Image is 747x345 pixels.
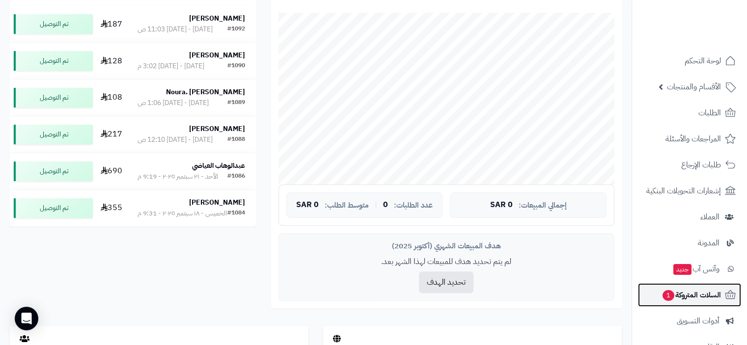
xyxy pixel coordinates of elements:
[97,190,126,226] td: 355
[680,15,738,36] img: logo-2.png
[667,80,721,94] span: الأقسام والمنتجات
[166,87,245,97] strong: Noura. [PERSON_NAME]
[14,14,93,34] div: تم التوصيل
[138,172,218,182] div: الأحد - ٢١ سبتمبر ٢٠٢٥ - 9:19 م
[519,201,567,210] span: إجمالي المبيعات:
[698,106,721,120] span: الطلبات
[138,209,227,218] div: الخميس - ١٨ سبتمبر ٢٠٢٥ - 9:31 م
[638,179,741,203] a: إشعارات التحويلات البنكية
[638,231,741,255] a: المدونة
[14,161,93,181] div: تم التوصيل
[189,13,245,24] strong: [PERSON_NAME]
[638,257,741,281] a: وآتس آبجديد
[375,201,377,209] span: |
[286,256,607,267] p: لم يتم تحديد هدف للمبيعات لهذا الشهر بعد.
[638,283,741,307] a: السلات المتروكة1
[97,6,126,42] td: 187
[14,88,93,107] div: تم التوصيل
[227,135,245,145] div: #1088
[490,201,513,210] span: 0 SAR
[296,201,319,210] span: 0 SAR
[700,210,719,224] span: العملاء
[685,54,721,68] span: لوحة التحكم
[662,290,675,301] span: 1
[638,49,741,73] a: لوحة التحكم
[646,184,721,198] span: إشعارات التحويلات البنكية
[138,61,204,71] div: [DATE] - [DATE] 3:02 م
[192,160,245,171] strong: عبدالوهاب العياضي
[14,198,93,218] div: تم التوصيل
[638,127,741,151] a: المراجعات والأسئلة
[14,125,93,144] div: تم التوصيل
[638,101,741,125] a: الطلبات
[227,25,245,34] div: #1092
[672,262,719,276] span: وآتس آب
[138,135,213,145] div: [DATE] - [DATE] 12:10 ص
[227,172,245,182] div: #1086
[14,51,93,71] div: تم التوصيل
[677,314,719,328] span: أدوات التسويق
[383,201,388,210] span: 0
[227,61,245,71] div: #1090
[227,98,245,108] div: #1089
[286,241,607,251] div: هدف المبيعات الشهري (أكتوبر 2025)
[698,236,719,250] span: المدونة
[227,209,245,218] div: #1084
[189,124,245,134] strong: [PERSON_NAME]
[419,271,473,293] button: تحديد الهدف
[189,197,245,208] strong: [PERSON_NAME]
[97,43,126,79] td: 128
[662,288,721,302] span: السلات المتروكة
[638,309,741,333] a: أدوات التسويق
[97,116,126,153] td: 217
[394,201,433,210] span: عدد الطلبات:
[97,80,126,116] td: 108
[189,50,245,60] strong: [PERSON_NAME]
[673,264,692,275] span: جديد
[665,132,721,146] span: المراجعات والأسئلة
[638,153,741,177] a: طلبات الإرجاع
[138,98,209,108] div: [DATE] - [DATE] 1:06 ص
[325,201,369,210] span: متوسط الطلب:
[638,205,741,229] a: العملاء
[138,25,213,34] div: [DATE] - [DATE] 11:03 ص
[97,153,126,189] td: 690
[15,307,38,330] div: Open Intercom Messenger
[681,158,721,172] span: طلبات الإرجاع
